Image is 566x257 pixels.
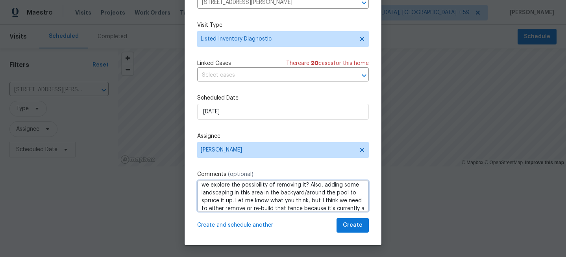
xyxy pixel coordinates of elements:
[197,170,369,178] label: Comments
[286,59,369,67] span: There are case s for this home
[201,35,354,43] span: Listed Inventory Diagnostic
[228,172,253,177] span: (optional)
[311,61,318,66] span: 20
[197,59,231,67] span: Linked Cases
[197,132,369,140] label: Assignee
[197,180,369,212] textarea: Hey [PERSON_NAME] - this home is pushing 700k. It's early DOM, but I talked to the ELA and agree ...
[197,69,347,81] input: Select cases
[359,70,370,81] button: Open
[197,21,369,29] label: Visit Type
[201,147,355,153] span: [PERSON_NAME]
[197,94,369,102] label: Scheduled Date
[197,104,369,120] input: M/D/YYYY
[343,220,363,230] span: Create
[337,218,369,233] button: Create
[197,221,273,229] span: Create and schedule another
